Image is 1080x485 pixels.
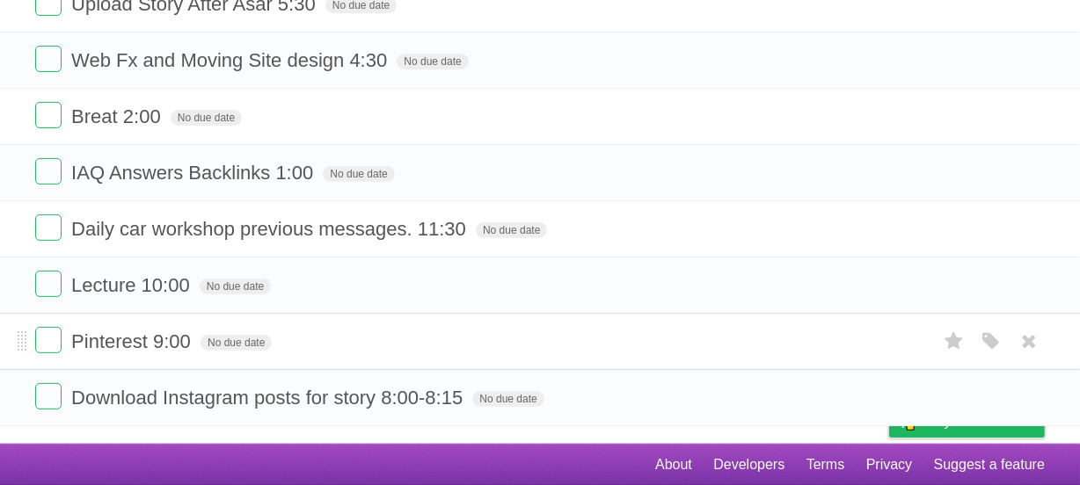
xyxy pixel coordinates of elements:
span: IAQ Answers Backlinks 1:00 [71,162,317,184]
span: Daily car workshop previous messages. 11:30 [71,218,471,240]
label: Done [35,46,62,72]
span: No due date [472,391,544,407]
span: No due date [397,54,468,69]
a: Terms [806,448,845,481]
label: Done [35,102,62,128]
label: Done [35,158,62,185]
span: Download Instagram posts for story 8:00-8:15 [71,387,467,409]
span: Buy me a coffee [926,406,1036,437]
label: Star task [938,327,971,356]
span: Web Fx and Moving Site design 4:30 [71,49,391,71]
a: Suggest a feature [934,448,1045,481]
span: Breat 2:00 [71,105,165,127]
span: No due date [171,110,242,126]
span: Lecture 10:00 [71,274,194,296]
label: Done [35,214,62,241]
span: No due date [201,335,272,351]
span: No due date [476,222,547,238]
a: About [655,448,692,481]
a: Developers [713,448,784,481]
label: Done [35,327,62,353]
span: Pinterest 9:00 [71,330,195,352]
label: Done [35,271,62,297]
span: No due date [323,166,394,182]
label: Done [35,383,62,409]
a: Privacy [866,448,912,481]
span: No due date [200,279,271,294]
